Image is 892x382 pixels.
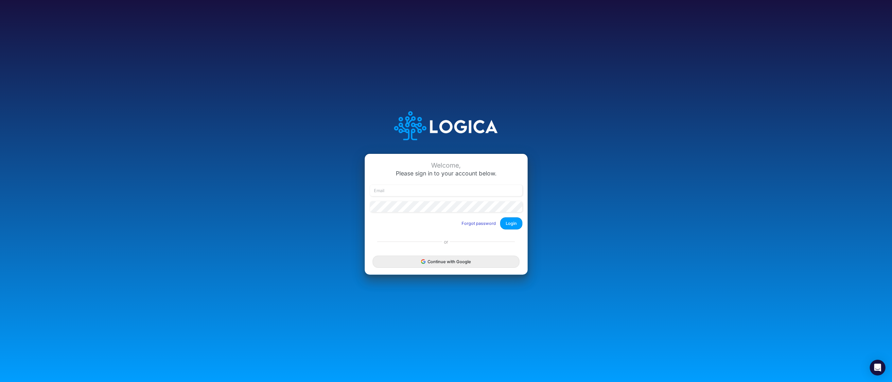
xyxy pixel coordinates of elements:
div: Open Intercom Messenger [870,360,885,375]
button: Login [500,217,522,229]
div: Welcome, [370,162,522,169]
button: Forgot password [457,218,500,229]
input: Email [370,185,522,196]
span: Please sign in to your account below. [396,170,497,177]
button: Continue with Google [373,256,519,268]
